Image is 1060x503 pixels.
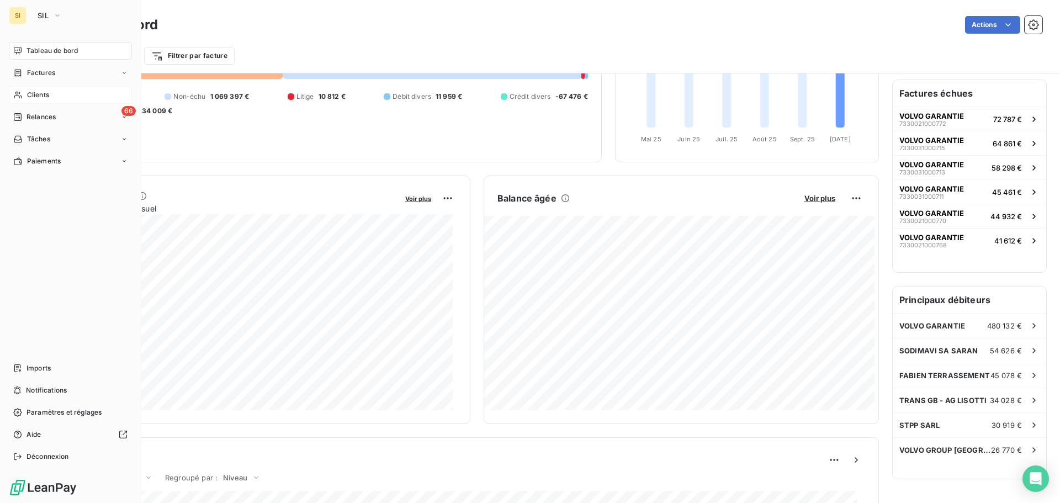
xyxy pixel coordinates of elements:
[26,385,67,395] span: Notifications
[26,363,51,373] span: Imports
[899,209,964,218] span: VOLVO GARANTIE
[715,135,738,143] tspan: Juil. 25
[993,139,1022,148] span: 64 861 €
[1022,465,1049,492] div: Open Intercom Messenger
[38,11,49,20] span: SIL
[899,218,946,224] span: 7330021000770
[899,145,945,151] span: 7330031000715
[223,473,247,482] span: Niveau
[26,452,69,462] span: Déconnexion
[994,236,1022,245] span: 41 612 €
[992,421,1022,430] span: 30 919 €
[893,204,1046,228] button: VOLVO GARANTIE733002100077044 932 €
[990,371,1022,380] span: 45 078 €
[210,92,250,102] span: 1 069 397 €
[173,92,205,102] span: Non-échu
[893,131,1046,155] button: VOLVO GARANTIE733003100071564 861 €
[830,135,851,143] tspan: [DATE]
[893,80,1046,107] h6: Factures échues
[27,134,50,144] span: Tâches
[899,160,964,169] span: VOLVO GARANTIE
[497,192,556,205] h6: Balance âgée
[26,430,41,440] span: Aide
[436,92,462,102] span: 11 959 €
[555,92,588,102] span: -67 476 €
[899,396,987,405] span: TRANS GB - AG LISOTTI
[510,92,551,102] span: Crédit divers
[899,321,965,330] span: VOLVO GARANTIE
[121,106,136,116] span: 66
[899,371,990,380] span: FABIEN TERRASSEMENT
[139,106,172,116] span: -34 009 €
[893,179,1046,204] button: VOLVO GARANTIE733003100071145 461 €
[9,426,132,443] a: Aide
[27,90,49,100] span: Clients
[899,346,978,355] span: SODIMAVI SA SARAN
[804,194,835,203] span: Voir plus
[990,212,1022,221] span: 44 932 €
[899,120,946,127] span: 7330021000772
[26,407,102,417] span: Paramètres et réglages
[990,396,1022,405] span: 34 028 €
[26,112,56,122] span: Relances
[990,346,1022,355] span: 54 626 €
[62,203,397,214] span: Chiffre d'affaires mensuel
[899,233,964,242] span: VOLVO GARANTIE
[992,188,1022,197] span: 45 461 €
[677,135,700,143] tspan: Juin 25
[144,47,235,65] button: Filtrer par facture
[165,473,218,482] span: Regroupé par :
[801,193,839,203] button: Voir plus
[893,107,1046,131] button: VOLVO GARANTIE733002100077272 787 €
[9,7,26,24] div: SI
[641,135,661,143] tspan: Mai 25
[893,287,1046,313] h6: Principaux débiteurs
[991,446,1022,454] span: 26 770 €
[899,169,945,176] span: 7330031000713
[319,92,346,102] span: 10 812 €
[992,163,1022,172] span: 58 298 €
[26,46,78,56] span: Tableau de bord
[899,136,964,145] span: VOLVO GARANTIE
[752,135,777,143] tspan: Août 25
[402,193,434,203] button: Voir plus
[296,92,314,102] span: Litige
[899,446,991,454] span: VOLVO GROUP [GEOGRAPHIC_DATA] NV
[893,155,1046,179] button: VOLVO GARANTIE733003100071358 298 €
[899,184,964,193] span: VOLVO GARANTIE
[27,156,61,166] span: Paiements
[790,135,815,143] tspan: Sept. 25
[993,115,1022,124] span: 72 787 €
[27,68,55,78] span: Factures
[965,16,1020,34] button: Actions
[405,195,431,203] span: Voir plus
[899,421,940,430] span: STPP SARL
[987,321,1022,330] span: 480 132 €
[893,228,1046,252] button: VOLVO GARANTIE733002100076841 612 €
[899,112,964,120] span: VOLVO GARANTIE
[393,92,431,102] span: Débit divers
[899,242,947,248] span: 7330021000768
[899,193,944,200] span: 7330031000711
[9,479,77,496] img: Logo LeanPay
